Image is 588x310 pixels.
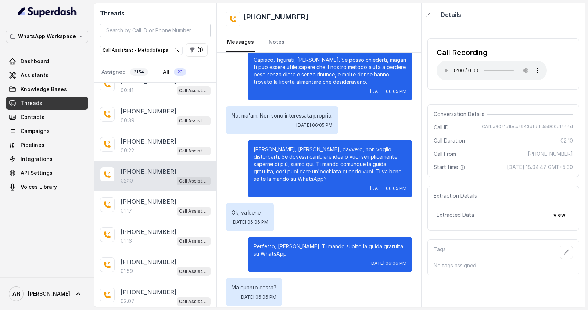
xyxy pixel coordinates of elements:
[121,177,133,184] p: 02:10
[434,246,446,259] p: Tags
[21,141,44,149] span: Pipelines
[560,137,573,144] span: 02:10
[121,298,135,305] p: 02:07
[441,10,461,19] p: Details
[254,56,406,86] p: Capisco, figurati, [PERSON_NAME]. Se posso chiederti, magari ti può essere utile sapere che il no...
[21,155,53,163] span: Integrations
[370,260,406,266] span: [DATE] 06:06 PM
[130,68,148,76] span: 2154
[6,180,88,194] a: Voices Library
[232,219,268,225] span: [DATE] 06:06 PM
[121,117,135,124] p: 00:39
[18,32,76,41] p: WhatsApp Workspace
[161,62,188,82] a: All23
[434,192,480,199] span: Extraction Details
[103,47,180,54] div: Call Assistant - Metodofespa
[186,43,208,57] button: (1)
[434,262,573,269] p: No tags assigned
[434,150,456,158] span: Call From
[21,100,42,107] span: Threads
[179,268,208,275] p: Call Assistant - Metodofespa
[232,284,276,291] p: Ma quanto costa?
[267,32,286,52] a: Notes
[240,294,276,300] span: [DATE] 06:06 PM
[243,12,309,26] h2: [PHONE_NUMBER]
[6,83,88,96] a: Knowledge Bases
[6,55,88,68] a: Dashboard
[482,124,573,131] span: CAfba3021a1bcc2943dfddc55900e1444d
[434,111,487,118] span: Conversation Details
[21,127,50,135] span: Campaigns
[179,147,208,155] p: Call Assistant - Metodofespa
[370,89,406,94] span: [DATE] 06:05 PM
[121,137,176,146] p: [PHONE_NUMBER]
[121,207,132,215] p: 01:17
[121,257,176,266] p: [PHONE_NUMBER]
[121,267,133,275] p: 01:59
[528,150,573,158] span: [PHONE_NUMBER]
[121,167,176,176] p: [PHONE_NUMBER]
[179,238,208,245] p: Call Assistant - Metodofespa
[434,124,449,131] span: Call ID
[12,290,21,298] text: AB
[434,163,467,171] span: Start time
[28,290,70,298] span: [PERSON_NAME]
[121,197,176,206] p: [PHONE_NUMBER]
[179,87,208,94] p: Call Assistant - Metodofespa
[437,61,547,80] audio: Your browser does not support the audio element.
[6,125,88,138] a: Campaigns
[226,32,255,52] a: Messages
[6,30,88,43] button: WhatsApp Workspace
[121,227,176,236] p: [PHONE_NUMBER]
[21,169,53,177] span: API Settings
[6,152,88,166] a: Integrations
[6,97,88,110] a: Threads
[174,68,186,76] span: 23
[370,185,406,191] span: [DATE] 06:05 PM
[121,87,133,94] p: 00:41
[100,46,183,55] button: Call Assistant - Metodofespa
[21,86,67,93] span: Knowledge Bases
[100,24,211,37] input: Search by Call ID or Phone Number
[232,112,333,119] p: No, ma'am. Non sono interessata proprio.
[434,137,465,144] span: Call Duration
[296,122,333,128] span: [DATE] 06:05 PM
[121,237,132,245] p: 01:16
[18,6,77,18] img: light.svg
[6,166,88,180] a: API Settings
[21,183,57,191] span: Voices Library
[121,288,176,296] p: [PHONE_NUMBER]
[21,58,49,65] span: Dashboard
[179,117,208,125] p: Call Assistant - Metodofespa
[6,284,88,304] a: [PERSON_NAME]
[100,9,211,18] h2: Threads
[254,243,406,257] p: Perfetto, [PERSON_NAME]. Ti mando subito la guida gratuita su WhatsApp.
[179,208,208,215] p: Call Assistant - Metodofespa
[100,62,211,82] nav: Tabs
[6,69,88,82] a: Assistants
[507,163,573,171] span: [DATE] 18:04:47 GMT+5:30
[6,111,88,124] a: Contacts
[121,147,134,154] p: 00:22
[179,177,208,185] p: Call Assistant - Metodofespa
[232,209,268,216] p: Ok, va bene.
[437,47,547,58] div: Call Recording
[100,62,150,82] a: Assigned2154
[121,107,176,116] p: [PHONE_NUMBER]
[549,208,570,221] button: view
[437,211,474,219] span: Extracted Data
[254,146,406,183] p: [PERSON_NAME], [PERSON_NAME], davvero, non voglio disturbarti. Se dovessi cambiare idea o vuoi se...
[6,138,88,152] a: Pipelines
[21,72,49,79] span: Assistants
[21,113,44,121] span: Contacts
[226,32,412,52] nav: Tabs
[179,298,208,305] p: Call Assistant - Metodofespa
